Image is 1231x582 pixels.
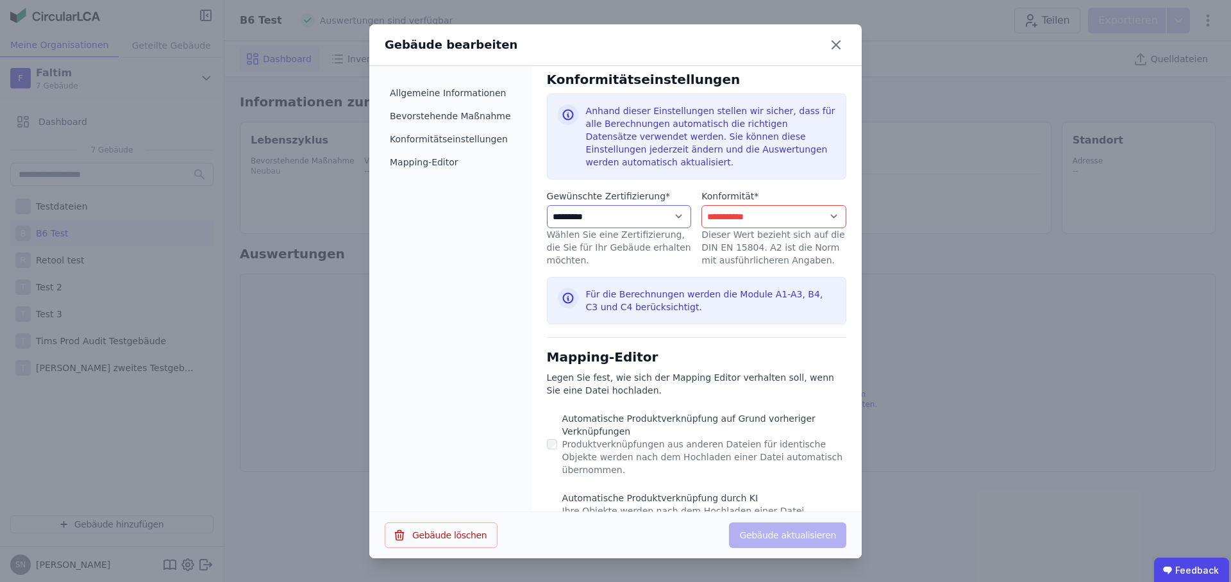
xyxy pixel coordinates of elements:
[701,190,846,203] label: audits.requiredField
[547,60,846,88] div: Konformitätseinstellungen
[586,288,835,313] div: Für die Berechnungen werden die Module A1-A3, B4, C3 und C4 berücksichtigt.
[562,412,846,438] div: Automatische Produktverknüpfung auf Grund vorheriger Verknüpfungen
[385,81,516,104] li: Allgemeine Informationen
[547,190,692,203] label: audits.requiredField
[547,337,846,366] div: Mapping-Editor
[562,504,846,543] div: Ihre Objekte werden nach dem Hochladen einer Datei automatisch mit Hilfe einer KI mit Bauprodukte...
[562,492,846,504] div: Automatische Produktverknüpfung durch KI
[562,438,846,476] div: Produktverknüpfungen aus anderen Dateien für identische Objekte werden nach dem Hochladen einer D...
[547,228,692,267] div: Wählen Sie eine Zertifizierung, die Sie für Ihr Gebäude erhalten möchten.
[701,228,846,267] div: Dieser Wert bezieht sich auf die DIN EN 15804. A2 ist die Norm mit ausführlicheren Angaben.
[385,104,516,128] li: Bevorstehende Maßnahme
[385,128,516,151] li: Konformitätseinstellungen
[586,104,835,169] div: Anhand dieser Einstellungen stellen wir sicher, dass für alle Berechnungen automatisch die richti...
[385,36,517,54] div: Gebäude bearbeiten
[547,371,846,397] div: Legen Sie fest, wie sich der Mapping Editor verhalten soll, wenn Sie eine Datei hochladen.
[385,151,516,174] li: Mapping-Editor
